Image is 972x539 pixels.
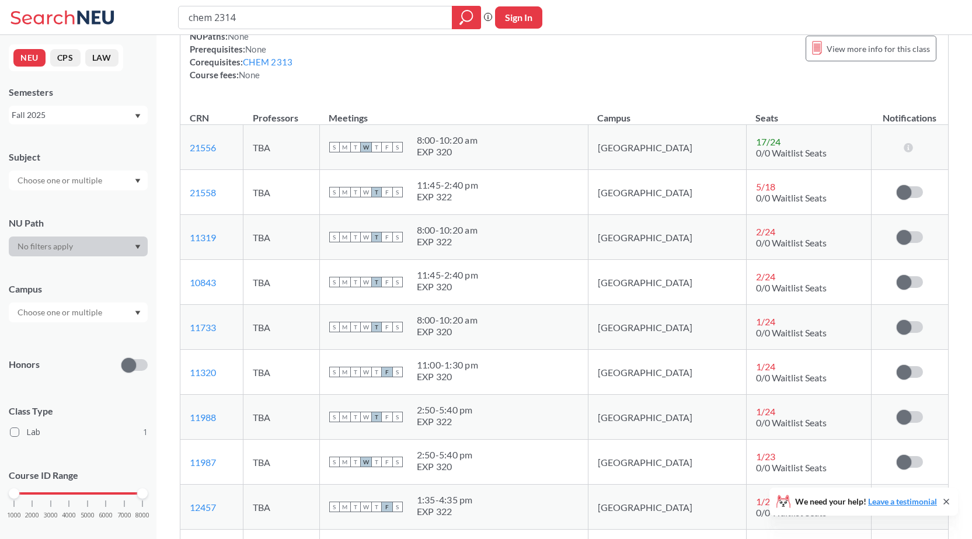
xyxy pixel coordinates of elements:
div: EXP 320 [417,281,478,293]
span: S [329,367,340,377]
span: T [371,142,382,152]
td: [GEOGRAPHIC_DATA] [588,125,746,170]
div: 11:45 - 2:40 pm [417,269,478,281]
svg: Dropdown arrow [135,245,141,249]
td: TBA [243,215,320,260]
span: T [350,412,361,422]
span: M [340,457,350,467]
span: W [361,502,371,512]
div: EXP 320 [417,326,478,338]
span: 0/0 Waitlist Seats [756,237,827,248]
span: F [382,322,392,332]
span: T [350,232,361,242]
td: TBA [243,125,320,170]
td: TBA [243,350,320,395]
span: T [371,457,382,467]
div: 2:50 - 5:40 pm [417,404,473,416]
span: S [329,412,340,422]
input: Choose one or multiple [12,305,110,319]
span: None [228,31,249,41]
div: 8:00 - 10:20 am [417,224,478,236]
span: T [371,322,382,332]
span: T [371,367,382,377]
span: S [329,277,340,287]
span: We need your help! [795,498,937,506]
span: M [340,232,350,242]
a: 11320 [190,367,216,378]
span: 1 / 24 [756,316,775,327]
span: T [350,142,361,152]
span: 0/0 Waitlist Seats [756,462,827,473]
a: 11319 [190,232,216,243]
th: Notifications [871,100,947,125]
a: 11987 [190,457,216,468]
span: W [361,457,371,467]
th: Meetings [319,100,588,125]
div: Dropdown arrow [9,302,148,322]
span: S [329,322,340,332]
span: M [340,412,350,422]
td: TBA [243,395,320,440]
span: 0/0 Waitlist Seats [756,192,827,203]
span: 6000 [99,512,113,519]
td: [GEOGRAPHIC_DATA] [588,485,746,530]
span: 1 / 24 [756,361,775,372]
span: S [329,187,340,197]
span: 0/0 Waitlist Seats [756,417,827,428]
td: TBA [243,170,320,215]
div: EXP 322 [417,236,478,248]
a: 11988 [190,412,216,423]
td: [GEOGRAPHIC_DATA] [588,395,746,440]
th: Campus [588,100,746,125]
span: S [392,232,403,242]
div: EXP 320 [417,461,473,472]
span: S [329,232,340,242]
span: F [382,187,392,197]
span: T [371,502,382,512]
span: T [350,277,361,287]
span: T [371,232,382,242]
div: NU Path [9,217,148,229]
span: M [340,322,350,332]
th: Seats [746,100,871,125]
span: S [392,277,403,287]
span: W [361,232,371,242]
td: [GEOGRAPHIC_DATA] [588,305,746,350]
span: S [392,367,403,377]
div: Dropdown arrow [9,237,148,256]
div: EXP 322 [417,506,473,517]
span: S [392,187,403,197]
span: 0/0 Waitlist Seats [756,327,827,338]
span: 1 / 23 [756,451,775,462]
span: W [361,187,371,197]
a: CHEM 2313 [243,57,292,67]
span: W [361,322,371,332]
span: F [382,502,392,512]
span: T [371,187,382,197]
span: W [361,142,371,152]
svg: magnifying glass [459,9,473,26]
td: TBA [243,305,320,350]
span: F [382,367,392,377]
span: S [392,502,403,512]
span: T [371,412,382,422]
input: Choose one or multiple [12,173,110,187]
div: EXP 322 [417,191,478,203]
div: EXP 320 [417,146,478,158]
div: Fall 2025 [12,109,134,121]
span: F [382,457,392,467]
a: 11733 [190,322,216,333]
div: 2:50 - 5:40 pm [417,449,473,461]
span: F [382,232,392,242]
div: 8:00 - 10:20 am [417,314,478,326]
td: [GEOGRAPHIC_DATA] [588,260,746,305]
div: Campus [9,283,148,295]
td: [GEOGRAPHIC_DATA] [588,440,746,485]
span: F [382,277,392,287]
span: 1 / 24 [756,406,775,417]
span: S [329,502,340,512]
td: TBA [243,260,320,305]
span: F [382,142,392,152]
span: T [350,187,361,197]
span: 0/0 Waitlist Seats [756,282,827,293]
